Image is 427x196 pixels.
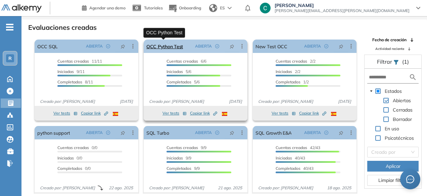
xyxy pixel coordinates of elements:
span: check-circle [106,131,110,135]
span: 22 ago. 2025 [106,185,136,191]
button: pushpin [334,127,348,138]
span: caret-down [370,89,373,93]
span: [PERSON_NAME][EMAIL_ADDRESS][PERSON_NAME][DOMAIN_NAME] [275,8,410,13]
span: ABIERTA [304,43,321,49]
span: Copiar link [190,110,217,116]
span: Fecha de creación [372,37,407,43]
button: Aplicar [367,161,419,172]
i: - [6,26,13,28]
span: check-circle [106,44,110,48]
button: Onboarding [168,1,201,15]
span: Creado por: [PERSON_NAME] [255,99,316,105]
span: Onboarding [179,5,201,10]
img: Logo [1,4,42,13]
img: ESP [331,112,336,116]
span: Cerradas [391,106,414,114]
a: Agendar una demo [82,3,126,11]
span: Cuentas creadas [57,59,89,64]
a: SQL Turbo [146,126,169,139]
span: pushpin [121,44,125,49]
span: 5/6 [167,69,191,74]
span: 18 ago. 2025 [324,185,354,191]
span: Creado por: [PERSON_NAME] [37,99,98,105]
span: 40/43 [276,155,305,160]
button: Copiar link [81,109,108,117]
img: ESP [222,112,227,116]
span: En uso [385,126,399,132]
img: search icon [409,73,417,81]
h3: Evaluaciones creadas [28,23,97,31]
span: Completados [57,166,82,171]
span: Iniciadas [276,155,292,160]
span: Completados [167,166,191,171]
span: 5/6 [167,79,200,84]
span: 8/11 [57,79,93,84]
button: Limpiar filtros [367,175,419,186]
span: pushpin [121,130,125,135]
span: [PERSON_NAME] [275,3,410,8]
span: 2/2 [276,69,300,74]
span: pushpin [339,130,343,135]
span: Copiar link [299,110,326,116]
span: Completados [167,79,191,84]
span: [DATE] [226,99,245,105]
span: 6/6 [167,59,206,64]
span: pushpin [230,130,234,135]
span: Filtrar [377,58,393,65]
span: Completados [276,79,300,84]
span: Completados [276,166,300,171]
span: Abiertas [391,96,412,105]
img: ESP [113,112,118,116]
div: OCC Python Test [143,28,185,38]
span: Iniciadas [167,155,183,160]
span: Psicotécnicos [385,135,414,141]
button: pushpin [115,127,130,138]
span: Creado por: [PERSON_NAME] [146,99,207,105]
button: Ver tests [272,109,296,117]
span: 9/11 [57,69,85,74]
a: OCC Python Test [146,40,183,53]
span: pushpin [339,44,343,49]
span: check-circle [324,44,328,48]
span: Completados [57,79,82,84]
span: 0/0 [57,166,91,171]
span: Limpiar filtros [378,177,408,184]
span: ABIERTA [304,130,321,136]
span: R [8,56,12,61]
span: ES [220,5,225,11]
span: Estados [383,87,403,95]
span: Psicotécnicos [383,134,415,142]
span: Agendar una demo [89,5,126,10]
span: Estados [385,88,402,94]
span: [DATE] [335,99,354,105]
span: Iniciadas [167,69,183,74]
span: Creado por: [PERSON_NAME] [255,185,316,191]
span: Creado por: [PERSON_NAME] [146,185,207,191]
span: 21 ago. 2025 [215,185,245,191]
span: check-circle [215,44,219,48]
span: 40/43 [276,166,314,171]
button: Copiar link [299,109,326,117]
span: 9/9 [167,166,200,171]
button: pushpin [225,41,239,52]
img: world [209,4,217,12]
span: 1/2 [276,79,309,84]
button: Ver tests [162,109,187,117]
span: 42/43 [276,145,320,150]
span: (1) [402,58,409,66]
span: Aplicar [386,162,400,170]
span: 11/11 [57,59,102,64]
span: Cuentas creadas [167,145,198,150]
span: Cerradas [393,107,413,113]
a: New Test OCC [255,40,287,53]
span: 9/9 [167,145,206,150]
span: Cuentas creadas [276,145,307,150]
span: Iniciadas [276,69,292,74]
span: ABIERTA [86,130,103,136]
span: ABIERTA [86,43,103,49]
a: OCC SQL [37,40,58,53]
span: Cuentas creadas [57,145,89,150]
span: Creado por: [PERSON_NAME] [37,185,98,191]
span: Borrador [391,115,413,123]
span: Borrador [393,116,412,122]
